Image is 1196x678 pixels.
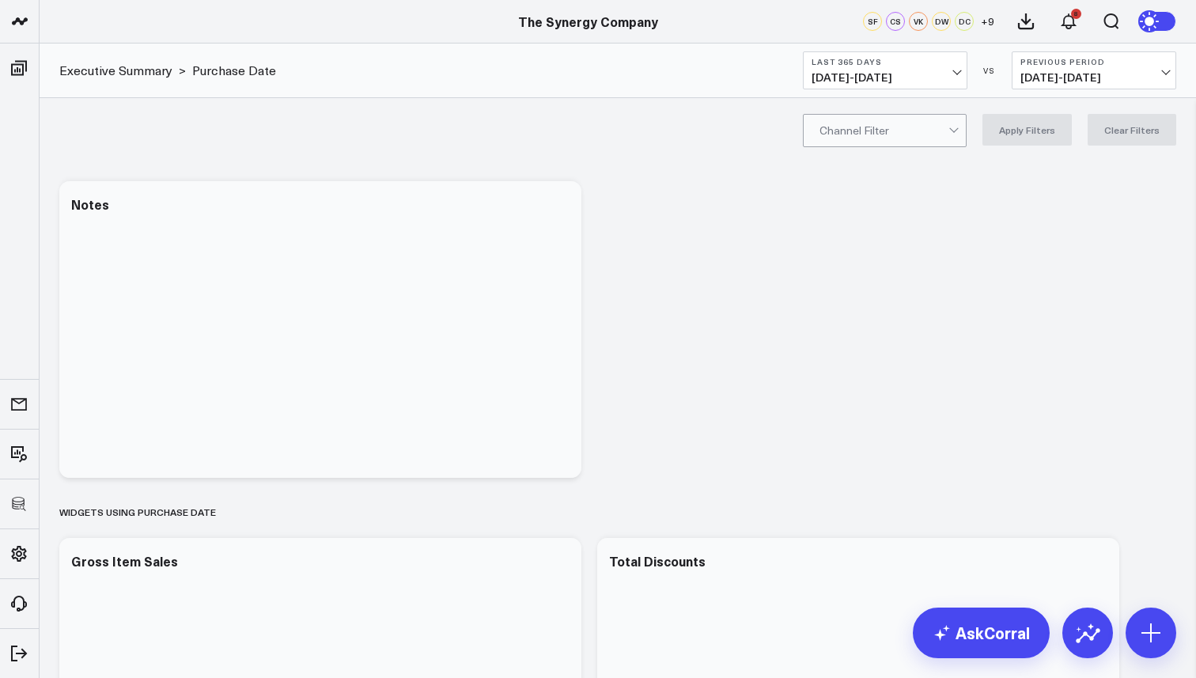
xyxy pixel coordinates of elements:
[803,51,967,89] button: Last 365 Days[DATE]-[DATE]
[1012,51,1176,89] button: Previous Period[DATE]-[DATE]
[518,13,658,30] a: The Synergy Company
[812,57,959,66] b: Last 365 Days
[812,71,959,84] span: [DATE] - [DATE]
[609,552,706,570] div: Total Discounts
[981,16,994,27] span: + 9
[1088,114,1176,146] button: Clear Filters
[71,195,109,213] div: Notes
[1071,9,1081,19] div: 8
[978,12,997,31] button: +9
[1020,57,1168,66] b: Previous Period
[59,62,186,79] div: >
[975,66,1004,75] div: VS
[192,62,276,79] a: Purchase Date
[909,12,928,31] div: VK
[932,12,951,31] div: DW
[913,608,1050,658] a: AskCorral
[59,62,172,79] a: Executive Summary
[955,12,974,31] div: DC
[982,114,1072,146] button: Apply Filters
[863,12,882,31] div: SF
[1020,71,1168,84] span: [DATE] - [DATE]
[59,494,216,530] div: WIDGETS USING PURCHASE DATE
[71,552,178,570] div: Gross Item Sales
[886,12,905,31] div: CS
